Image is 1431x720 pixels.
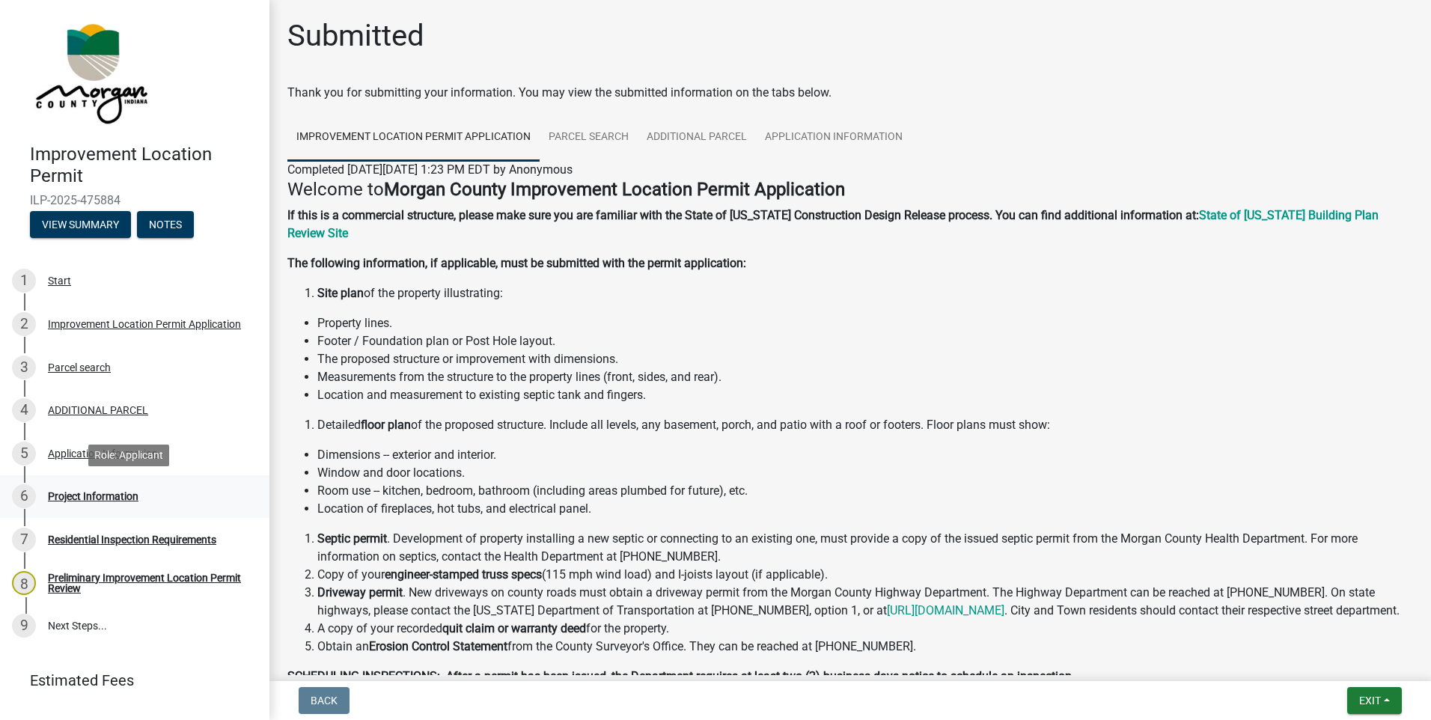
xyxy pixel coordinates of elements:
[30,219,131,231] wm-modal-confirm: Summary
[12,312,36,336] div: 2
[12,356,36,379] div: 3
[12,398,36,422] div: 4
[12,442,36,466] div: 5
[287,18,424,54] h1: Submitted
[317,286,364,300] strong: Site plan
[317,620,1413,638] li: A copy of your recorded for the property.
[887,603,1004,617] a: [URL][DOMAIN_NAME]
[317,284,1413,302] li: of the property illustrating:
[638,114,756,162] a: ADDITIONAL PARCEL
[317,464,1413,482] li: Window and door locations.
[88,445,169,466] div: Role: Applicant
[48,362,111,373] div: Parcel search
[317,386,1413,404] li: Location and measurement to existing septic tank and fingers.
[317,584,1413,620] li: . New driveways on county roads must obtain a driveway permit from the Morgan County Highway Depa...
[12,665,245,695] a: Estimated Fees
[317,350,1413,368] li: The proposed structure or improvement with dimensions.
[12,484,36,508] div: 6
[1359,695,1381,707] span: Exit
[540,114,638,162] a: Parcel search
[48,491,138,501] div: Project Information
[287,669,1075,683] strong: SCHEDULING INSPECTIONS: After a permit has been issued, the Department requires at least two (2) ...
[1347,687,1402,714] button: Exit
[317,566,1413,584] li: Copy of your (115 mph wind load) and I-joists layout (if applicable).
[317,332,1413,350] li: Footer / Foundation plan or Post Hole layout.
[48,573,245,594] div: Preliminary Improvement Location Permit Review
[361,418,411,432] strong: floor plan
[317,638,1413,656] li: Obtain an from the County Surveyor's Office. They can be reached at [PHONE_NUMBER].
[287,208,1379,240] a: State of [US_STATE] Building Plan Review Site
[30,144,257,187] h4: Improvement Location Permit
[287,84,1413,102] div: Thank you for submitting your information. You may view the submitted information on the tabs below.
[137,219,194,231] wm-modal-confirm: Notes
[287,162,573,177] span: Completed [DATE][DATE] 1:23 PM EDT by Anonymous
[317,585,403,600] strong: Driveway permit
[385,567,542,582] strong: engineer-stamped truss specs
[369,639,507,653] strong: Erosion Control Statement
[287,208,1199,222] strong: If this is a commercial structure, please make sure you are familiar with the State of [US_STATE]...
[442,621,586,635] strong: quit claim or warranty deed
[756,114,912,162] a: Application Information
[317,500,1413,518] li: Location of fireplaces, hot tubs, and electrical panel.
[317,531,387,546] strong: Septic permit
[287,256,746,270] strong: The following information, if applicable, must be submitted with the permit application:
[317,482,1413,500] li: Room use -- kitchen, bedroom, bathroom (including areas plumbed for future), etc.
[30,193,239,207] span: ILP-2025-475884
[317,368,1413,386] li: Measurements from the structure to the property lines (front, sides, and rear).
[137,211,194,238] button: Notes
[317,416,1413,434] li: Detailed of the proposed structure. Include all levels, any basement, porch, and patio with a roo...
[12,269,36,293] div: 1
[317,530,1413,566] li: . Development of property installing a new septic or connecting to an existing one, must provide ...
[287,179,1413,201] h4: Welcome to
[311,695,338,707] span: Back
[12,614,36,638] div: 9
[30,211,131,238] button: View Summary
[48,275,71,286] div: Start
[317,314,1413,332] li: Property lines.
[48,405,148,415] div: ADDITIONAL PARCEL
[12,528,36,552] div: 7
[299,687,350,714] button: Back
[48,448,158,459] div: Application Information
[30,16,150,128] img: Morgan County, Indiana
[384,179,845,200] strong: Morgan County Improvement Location Permit Application
[48,319,241,329] div: Improvement Location Permit Application
[12,571,36,595] div: 8
[317,446,1413,464] li: Dimensions -- exterior and interior.
[48,534,216,545] div: Residential Inspection Requirements
[287,114,540,162] a: Improvement Location Permit Application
